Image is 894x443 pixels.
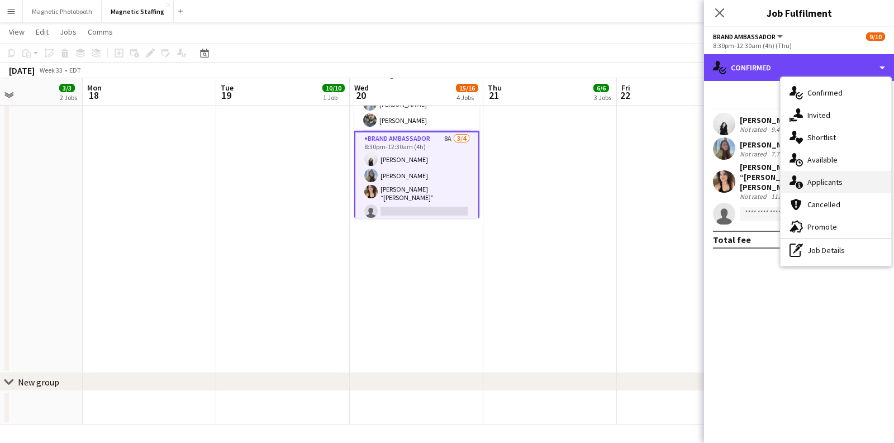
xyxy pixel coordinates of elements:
[593,84,609,92] span: 6/6
[713,234,751,245] div: Total fee
[322,84,345,92] span: 10/10
[60,93,77,102] div: 2 Jobs
[769,150,791,158] div: 7.7km
[456,84,478,92] span: 15/16
[781,171,891,193] div: Applicants
[781,104,891,126] div: Invited
[594,93,611,102] div: 3 Jobs
[59,84,75,92] span: 3/3
[55,25,81,39] a: Jobs
[88,27,113,37] span: Comms
[486,89,502,102] span: 21
[37,66,65,74] span: Week 33
[781,82,891,104] div: Confirmed
[456,93,478,102] div: 4 Jobs
[87,83,102,93] span: Mon
[713,32,776,41] span: Brand Ambassador
[85,89,102,102] span: 18
[9,65,35,76] div: [DATE]
[866,32,885,41] span: 9/10
[9,27,25,37] span: View
[781,149,891,171] div: Available
[488,83,502,93] span: Thu
[740,140,799,150] div: [PERSON_NAME]
[769,125,791,134] div: 9.4km
[740,125,769,134] div: Not rated
[740,162,867,192] div: [PERSON_NAME] “[PERSON_NAME]” [PERSON_NAME]
[621,83,630,93] span: Fri
[769,192,792,201] div: 111km
[354,131,479,223] app-card-role: Brand Ambassador8A3/48:30pm-12:30am (4h)[PERSON_NAME][PERSON_NAME][PERSON_NAME] “[PERSON_NAME]” [...
[740,115,799,125] div: [PERSON_NAME]
[620,89,630,102] span: 22
[60,27,77,37] span: Jobs
[713,32,784,41] button: Brand Ambassador
[781,126,891,149] div: Shortlist
[781,239,891,261] div: Job Details
[781,216,891,238] div: Promote
[354,83,369,93] span: Wed
[83,25,117,39] a: Comms
[704,6,894,20] h3: Job Fulfilment
[219,89,234,102] span: 19
[69,66,81,74] div: EDT
[23,1,102,22] button: Magnetic Photobooth
[31,25,53,39] a: Edit
[354,53,479,218] app-job-card: 3:30pm-12:30am (9h) (Thu)9/10Neutrogena Concert Series 2943 [GEOGRAPHIC_DATA]3 Roles[PERSON_NAME]...
[740,150,769,158] div: Not rated
[740,192,769,201] div: Not rated
[713,41,885,50] div: 8:30pm-12:30am (4h) (Thu)
[18,377,59,388] div: New group
[704,54,894,81] div: Confirmed
[221,83,234,93] span: Tue
[323,93,344,102] div: 1 Job
[4,25,29,39] a: View
[781,193,891,216] div: Cancelled
[36,27,49,37] span: Edit
[353,89,369,102] span: 20
[102,1,174,22] button: Magnetic Staffing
